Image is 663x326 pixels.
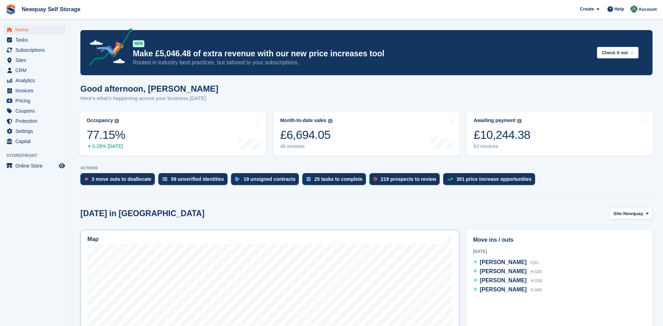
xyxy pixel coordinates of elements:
img: verify_identity-adf6edd0f0f0b5bbfe63781bf79b02c33cf7c696d77639b501bdc392416b5a36.svg [163,177,167,181]
a: Month-to-date sales £6,694.05 46 invoices [273,111,460,156]
span: [PERSON_NAME] [480,259,527,265]
div: [DATE] [473,248,646,255]
div: NEW [133,40,144,47]
a: menu [3,161,66,171]
span: [PERSON_NAME] [480,286,527,292]
a: 25 tasks to complete [302,173,369,189]
div: 59 unverified identities [171,176,224,182]
a: menu [3,35,66,45]
span: H 040 [531,288,542,292]
span: Capital [15,136,57,146]
span: CRM [15,65,57,75]
img: icon-info-grey-7440780725fd019a000dd9b08b2336e03edf1995a4989e88bcd33f0948082b44.svg [517,119,521,123]
a: menu [3,25,66,35]
img: JON [630,6,637,13]
div: 62 invoices [474,143,530,149]
a: [PERSON_NAME] H 040 [473,285,542,295]
span: [PERSON_NAME] [480,268,527,274]
div: Occupancy [87,118,113,123]
img: price-adjustments-announcement-icon-8257ccfd72463d97f412b2fc003d46551f7dbcb40ab6d574587a9cd5c0d94... [84,28,132,68]
div: Awaiting payment [474,118,516,123]
a: Awaiting payment £10,244.38 62 invoices [467,111,653,156]
a: menu [3,116,66,126]
p: Here's what's happening across your business [DATE] [80,94,218,102]
div: 77.15% [87,128,125,142]
span: Tasks [15,35,57,45]
span: Online Store [15,161,57,171]
div: 25 tasks to complete [314,176,362,182]
span: Create [580,6,594,13]
div: 3 move outs to deallocate [92,176,151,182]
button: Site: Newquay [610,208,653,219]
a: menu [3,55,66,65]
div: 46 invoices [280,143,332,149]
a: 301 price increase opportunities [443,173,539,189]
img: prospect-51fa495bee0391a8d652442698ab0144808aea92771e9ea1ae160a38d050c398.svg [374,177,377,181]
a: Newquay Self Storage [19,3,83,15]
span: Storefront [6,152,70,159]
p: ACTIONS [80,166,653,170]
span: Home [15,25,57,35]
a: [PERSON_NAME] H 025 [473,267,542,276]
a: 19 unsigned contracts [231,173,303,189]
a: 59 unverified identities [158,173,231,189]
a: [PERSON_NAME] H 039 [473,276,542,285]
img: stora-icon-8386f47178a22dfd0bd8f6a31ec36ba5ce8667c1dd55bd0f319d3a0aa187defe.svg [6,4,16,15]
a: 3 move outs to deallocate [80,173,158,189]
div: £10,244.38 [474,128,530,142]
div: Month-to-date sales [280,118,326,123]
span: C52 [531,260,538,265]
span: Protection [15,116,57,126]
span: Sites [15,55,57,65]
span: Coupons [15,106,57,116]
span: Invoices [15,86,57,95]
h2: [DATE] in [GEOGRAPHIC_DATA] [80,209,204,218]
span: Newquay [623,210,643,217]
a: menu [3,106,66,116]
div: 301 price increase opportunities [456,176,532,182]
a: menu [3,136,66,146]
a: menu [3,126,66,136]
h2: Map [87,236,99,242]
a: Occupancy 77.15% 0.28% [DATE] [80,111,266,156]
div: 19 unsigned contracts [244,176,296,182]
span: [PERSON_NAME] [480,277,527,283]
span: Site: [613,210,623,217]
a: [PERSON_NAME] C52 [473,258,539,267]
a: menu [3,96,66,106]
div: 0.28% [DATE] [87,143,125,149]
div: £6,694.05 [280,128,332,142]
div: 219 prospects to review [381,176,436,182]
img: move_outs_to_deallocate_icon-f764333ba52eb49d3ac5e1228854f67142a1ed5810a6f6cc68b1a99e826820c5.svg [85,177,88,181]
span: H 039 [531,278,542,283]
img: task-75834270c22a3079a89374b754ae025e5fb1db73e45f91037f5363f120a921f8.svg [307,177,311,181]
span: Subscriptions [15,45,57,55]
span: Help [614,6,624,13]
h1: Good afternoon, [PERSON_NAME] [80,84,218,93]
img: price_increase_opportunities-93ffe204e8149a01c8c9dc8f82e8f89637d9d84a8eef4429ea346261dce0b2c0.svg [447,178,453,181]
h2: Move ins / outs [473,236,646,244]
span: Account [639,6,657,13]
span: Settings [15,126,57,136]
span: Pricing [15,96,57,106]
a: menu [3,65,66,75]
img: icon-info-grey-7440780725fd019a000dd9b08b2336e03edf1995a4989e88bcd33f0948082b44.svg [328,119,332,123]
span: Analytics [15,76,57,85]
img: icon-info-grey-7440780725fd019a000dd9b08b2336e03edf1995a4989e88bcd33f0948082b44.svg [115,119,119,123]
img: contract_signature_icon-13c848040528278c33f63329250d36e43548de30e8caae1d1a13099fd9432cc5.svg [235,177,240,181]
a: 219 prospects to review [369,173,443,189]
span: H 025 [531,269,542,274]
a: menu [3,45,66,55]
button: Check it out → [597,47,639,58]
a: menu [3,76,66,85]
a: menu [3,86,66,95]
a: Preview store [58,162,66,170]
p: Rooted in industry best practices, but tailored to your subscriptions. [133,59,591,66]
p: Make £5,046.48 of extra revenue with our new price increases tool [133,49,591,59]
